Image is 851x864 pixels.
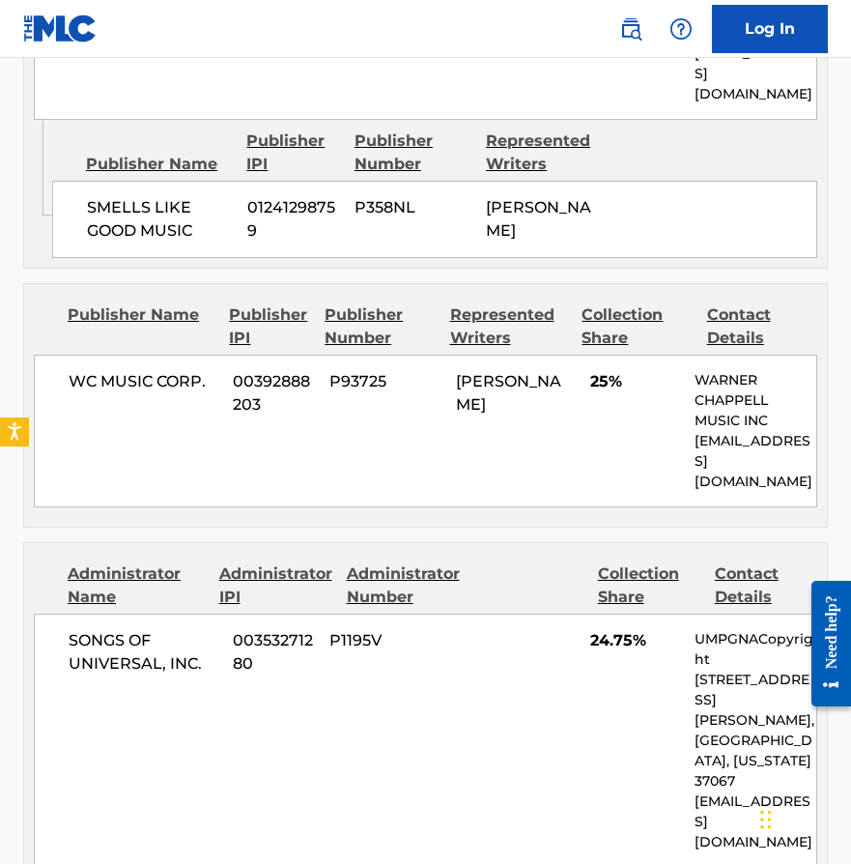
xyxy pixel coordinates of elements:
[695,670,816,731] p: [STREET_ADDRESS][PERSON_NAME],
[486,198,591,240] span: [PERSON_NAME]
[23,14,98,43] img: MLC Logo
[598,562,700,609] div: Collection Share
[695,792,816,852] p: [EMAIL_ADDRESS][DOMAIN_NAME]
[355,130,471,176] div: Publisher Number
[712,5,828,53] a: Log In
[69,370,218,393] span: WC MUSIC CORP.
[347,562,460,609] div: Administrator Number
[247,196,340,243] span: 01241298759
[754,771,851,864] iframe: Chat Widget
[695,370,816,431] p: WARNER CHAPPELL MUSIC INC
[229,303,310,350] div: Publisher IPI
[87,196,233,243] span: SMELLS LIKE GOOD MUSIC
[355,196,471,219] span: P358NL
[695,431,816,492] p: [EMAIL_ADDRESS][DOMAIN_NAME]
[69,629,218,676] span: SONGS OF UNIVERSAL, INC.
[695,629,816,670] p: UMPGNACopyright
[68,562,205,609] div: Administrator Name
[590,370,680,393] span: 25%
[662,10,700,48] div: Help
[582,303,692,350] div: Collection Share
[760,791,772,849] div: Drag
[707,303,817,350] div: Contact Details
[219,562,332,609] div: Administrator IPI
[450,303,568,350] div: Represented Writers
[86,153,232,176] div: Publisher Name
[669,17,693,41] img: help
[329,629,441,652] span: P1195V
[695,43,816,104] p: [EMAIL_ADDRESS][DOMAIN_NAME]
[456,372,561,414] span: [PERSON_NAME]
[486,130,603,176] div: Represented Writers
[68,303,214,350] div: Publisher Name
[329,370,441,393] span: P93725
[797,566,851,722] iframe: Resource Center
[246,130,340,176] div: Publisher IPI
[695,731,816,792] p: [GEOGRAPHIC_DATA], [US_STATE] 37067
[611,10,650,48] a: Public Search
[233,370,315,417] span: 00392888203
[325,303,435,350] div: Publisher Number
[233,629,315,676] span: 00353271280
[619,17,642,41] img: search
[590,629,680,652] span: 24.75%
[715,562,817,609] div: Contact Details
